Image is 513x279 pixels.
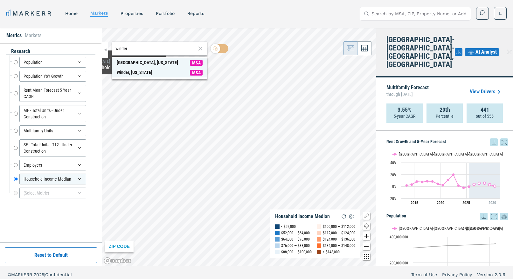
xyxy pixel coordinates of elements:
div: $76,000 — $88,000 [281,242,310,249]
strong: 3.55% [398,107,412,113]
svg: Interactive chart [386,146,503,209]
path: Friday, 28 Jun, 20:00, 4.25. Palm Bay-Melbourne-Titusville, FL. [437,183,439,185]
div: research [6,48,95,55]
path: Thursday, 28 Jun, 20:00, 8.26. Palm Bay-Melbourne-Titusville, FL. [431,180,434,183]
button: Change style map button [363,222,370,230]
a: markets [90,10,108,16]
path: Tuesday, 28 Jun, 20:00, 19.69. Palm Bay-Melbourne-Titusville, FL. [452,173,455,176]
path: Friday, 28 Jun, 20:00, 1.66. Palm Bay-Melbourne-Titusville, FL. [406,184,408,187]
span: AI Analyst [475,48,497,56]
path: Tuesday, 28 Jun, 20:00, 7.38. Palm Bay-Melbourne-Titusville, FL. [421,181,424,183]
a: properties [121,11,143,16]
span: 2025 | [34,272,45,277]
span: Search Bar Suggestion Item: Windermere, Florida [112,58,207,68]
strong: 20th [440,107,450,113]
div: Multifamily Units [19,125,86,136]
p: 5-year CAGR [394,113,415,119]
h5: Rent Growth and 5-Year Forecast [386,138,508,146]
path: Sunday, 28 Jun, 20:00, 3.53. Palm Bay-Melbourne-Titusville, FL. [473,183,475,185]
span: MSA [190,70,203,76]
path: Wednesday, 28 Jun, 20:00, 5.47. Palm Bay-Melbourne-Titusville, FL. [483,182,486,184]
div: < $52,000 [281,223,296,230]
button: Show Palm Bay-Melbourne-Titusville, FL [392,152,453,156]
div: $64,000 — $76,000 [281,236,310,242]
a: Portfolio [156,11,175,16]
text: [GEOGRAPHIC_DATA] [466,226,500,231]
path: Wednesday, 28 Jun, 20:00, 1.27. Palm Bay-Melbourne-Titusville, FL. [457,184,460,187]
tspan: 2025 [462,201,470,205]
path: Friday, 28 Jun, 20:00, -2.18. Palm Bay-Melbourne-Titusville, FL. [462,186,465,189]
div: 34945 [89,53,163,59]
div: Employers [19,160,86,170]
div: $52,000 — $64,000 [281,230,310,236]
li: Metrics [6,32,22,39]
g: Palm Bay-Melbourne-Titusville, FL, line 2 of 2 with 5 data points. [473,182,496,187]
a: Term of Use [411,271,437,278]
div: $100,000 — $112,000 [323,223,355,230]
path: Friday, 28 Jun, 20:00, 0.51. Palm Bay-Melbourne-Titusville, FL. [494,185,496,187]
a: reports [187,11,204,16]
span: Confidential [45,272,72,277]
button: AI Analyst [465,48,499,56]
path: Thursday, 28 Jun, 20:00, 2.92. Palm Bay-Melbourne-Titusville, FL. [489,183,491,186]
div: [GEOGRAPHIC_DATA], [US_STATE] [117,59,178,66]
path: Sunday, 28 Jun, 20:00, 1.92. Palm Bay-Melbourne-Titusville, FL. [442,184,444,186]
p: Multifamily Forecast [386,85,429,98]
path: Saturday, 28 Jun, 20:00, -0.38. Palm Bay-Melbourne-Titusville, FL. [468,185,470,188]
path: Monday, 28 Jun, 20:00, 5.42. Palm Bay-Melbourne-Titusville, FL. [478,182,481,184]
text: 200,000,000 [390,261,408,265]
div: Household Income Median [275,213,330,220]
div: > $148,000 [323,249,340,255]
div: $112,000 — $124,000 [323,230,355,236]
button: Zoom in map button [363,232,370,240]
a: Privacy Policy [442,271,472,278]
button: L [494,7,507,20]
a: MARKERR [6,9,52,18]
text: 400,000,000 [390,235,408,239]
div: $124,000 — $136,000 [323,236,355,242]
path: Sunday, 28 Jun, 20:00, 8.17. Palm Bay-Melbourne-Titusville, FL. [416,180,418,183]
div: Winder, [US_STATE] [117,69,152,76]
div: SF - Total Units - T12 - Under Construction [19,139,86,156]
path: Monday, 28 Jun, 20:00, 10.65. Palm Bay-Melbourne-Titusville, FL. [447,179,449,181]
li: Markets [25,32,41,39]
h5: Population [386,213,508,220]
p: out of 555 [476,113,494,119]
tspan: 2015 [411,201,418,205]
img: Settings [348,213,355,220]
div: Household Income Median [19,174,86,184]
tspan: 2020 [437,201,444,205]
a: View Drivers [470,88,503,96]
img: Reload Legend [340,213,348,220]
div: $136,000 — $148,000 [323,242,355,249]
div: Rent Growth and 5-Year Forecast. Highcharts interactive chart. [386,146,508,209]
button: Zoom out map button [363,242,370,250]
strong: 441 [481,107,489,113]
a: home [65,11,78,16]
h4: [GEOGRAPHIC_DATA]-[GEOGRAPHIC_DATA]-[GEOGRAPHIC_DATA], [GEOGRAPHIC_DATA] [386,36,455,69]
span: MARKERR [11,272,34,277]
button: Show/Hide Legend Map Button [363,212,370,220]
span: through [DATE] [386,90,429,98]
path: Saturday, 28 Jun, 20:00, 3.13. Palm Bay-Melbourne-Titusville, FL. [411,183,413,186]
text: 20% [390,173,397,177]
div: ZIP CODE [105,241,134,252]
a: Version 2.0.6 [477,271,505,278]
div: Population YoY Growth [19,71,86,82]
canvas: Map [102,28,376,266]
div: MF - Total Units - Under Construction [19,105,86,122]
input: Search by MSA or ZIP Code [115,45,196,52]
text: -20% [389,196,397,201]
button: Show Palm Bay-Melbourne-Titusville, FL [392,241,453,245]
div: Population [19,57,86,68]
div: $88,000 — $100,000 [281,249,312,255]
tspan: 2030 [489,201,496,205]
p: Percentile [436,113,454,119]
text: 0% [392,184,397,189]
path: Wednesday, 28 Jun, 20:00, 8.61. Palm Bay-Melbourne-Titusville, FL. [426,180,429,183]
span: Search Bar Suggestion Item: Winder, Georgia [112,68,207,77]
div: (Select Metric) [19,188,86,198]
span: MSA [190,60,203,66]
input: Search by MSA, ZIP, Property Name, or Address [371,7,467,20]
a: Mapbox logo [104,257,132,264]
